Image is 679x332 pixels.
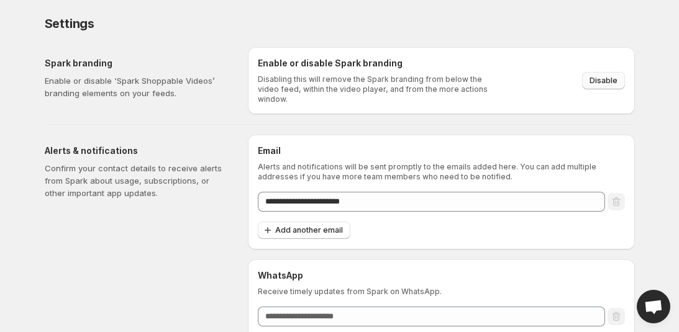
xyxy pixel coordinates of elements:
[258,222,350,239] button: Add another email
[275,225,343,235] span: Add another email
[258,145,625,157] h6: Email
[45,74,228,99] p: Enable or disable ‘Spark Shoppable Videos’ branding elements on your feeds.
[258,74,496,104] p: Disabling this will remove the Spark branding from below the video feed, within the video player,...
[258,269,625,282] h6: WhatsApp
[590,76,617,86] span: Disable
[45,16,94,31] span: Settings
[45,145,228,157] h5: Alerts & notifications
[258,162,625,182] p: Alerts and notifications will be sent promptly to the emails added here. You can add multiple add...
[258,57,496,70] h6: Enable or disable Spark branding
[582,72,625,89] button: Disable
[45,162,228,199] p: Confirm your contact details to receive alerts from Spark about usage, subscriptions, or other im...
[45,57,228,70] h5: Spark branding
[637,290,670,323] div: Open chat
[258,287,625,297] p: Receive timely updates from Spark on WhatsApp.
